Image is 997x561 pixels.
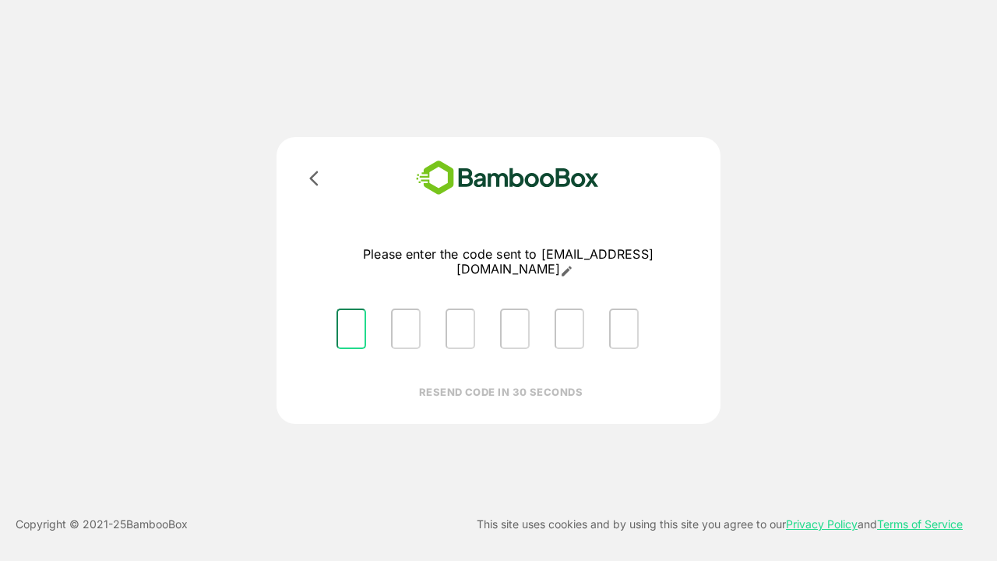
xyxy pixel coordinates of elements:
p: Please enter the code sent to [EMAIL_ADDRESS][DOMAIN_NAME] [324,247,692,277]
a: Terms of Service [877,517,963,531]
input: Please enter OTP character 5 [555,309,584,349]
input: Please enter OTP character 2 [391,309,421,349]
input: Please enter OTP character 1 [336,309,366,349]
img: bamboobox [393,156,622,200]
a: Privacy Policy [786,517,858,531]
p: This site uses cookies and by using this site you agree to our and [477,515,963,534]
input: Please enter OTP character 4 [500,309,530,349]
p: Copyright © 2021- 25 BambooBox [16,515,188,534]
input: Please enter OTP character 3 [446,309,475,349]
input: Please enter OTP character 6 [609,309,639,349]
